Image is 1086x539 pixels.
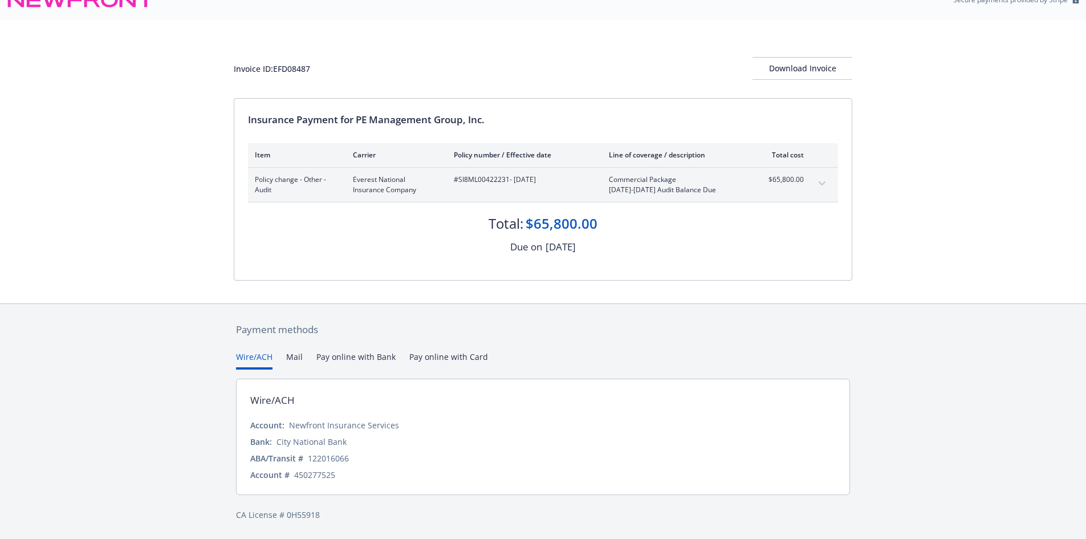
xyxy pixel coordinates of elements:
div: Insurance Payment for PE Management Group, Inc. [248,112,838,127]
span: Everest National Insurance Company [353,175,436,195]
span: Commercial Package[DATE]-[DATE] Audit Balance Due [609,175,743,195]
button: Download Invoice [753,57,852,80]
div: Download Invoice [753,58,852,79]
span: [DATE]-[DATE] Audit Balance Due [609,185,743,195]
div: Invoice ID: EFD08487 [234,63,310,75]
div: City National Bank [276,436,347,448]
div: Account # [250,469,290,481]
div: ABA/Transit # [250,452,303,464]
div: Total cost [761,150,804,160]
span: Commercial Package [609,175,743,185]
div: Due on [510,240,542,254]
div: 122016066 [308,452,349,464]
div: $65,800.00 [526,214,597,233]
div: Account: [250,419,284,431]
div: [DATE] [546,240,576,254]
div: Wire/ACH [250,393,295,408]
div: Policy change - Other - AuditEverest National Insurance Company#SI8ML00422231- [DATE]Commercial P... [248,168,838,202]
div: 450277525 [294,469,335,481]
button: Pay online with Bank [316,351,396,370]
div: Carrier [353,150,436,160]
div: Bank: [250,436,272,448]
span: Policy change - Other - Audit [255,175,335,195]
button: Wire/ACH [236,351,272,370]
div: Newfront Insurance Services [289,419,399,431]
div: Payment methods [236,322,850,337]
div: Item [255,150,335,160]
button: Mail [286,351,303,370]
button: Pay online with Card [409,351,488,370]
div: Line of coverage / description [609,150,743,160]
span: $65,800.00 [761,175,804,185]
div: Total: [489,214,523,233]
div: Policy number / Effective date [454,150,591,160]
span: #SI8ML00422231 - [DATE] [454,175,591,185]
div: CA License # 0H55918 [236,509,850,521]
button: expand content [813,175,831,193]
